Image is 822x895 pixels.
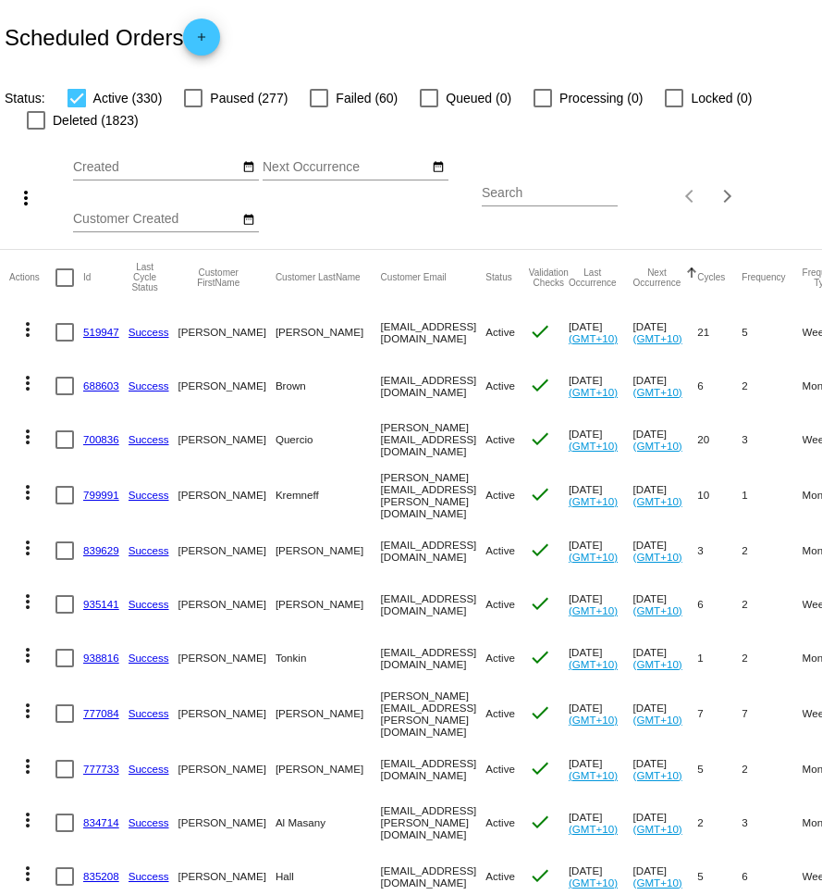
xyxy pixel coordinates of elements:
a: 799991 [83,489,119,501]
mat-cell: [PERSON_NAME] [276,742,381,796]
mat-cell: [PERSON_NAME] [178,305,276,359]
a: (GMT+10) [569,495,618,507]
span: Active [485,544,515,556]
mat-cell: [EMAIL_ADDRESS][DOMAIN_NAME] [381,631,486,685]
mat-icon: check [529,374,551,396]
mat-icon: date_range [242,160,255,175]
a: 938816 [83,652,119,664]
a: (GMT+10) [633,386,682,398]
span: Active [485,379,515,392]
mat-cell: [EMAIL_ADDRESS][DOMAIN_NAME] [381,305,486,359]
mat-icon: check [529,428,551,450]
mat-cell: [DATE] [569,685,633,742]
mat-cell: [EMAIL_ADDRESS][DOMAIN_NAME] [381,742,486,796]
mat-cell: 1 [742,466,802,524]
mat-cell: [DATE] [633,413,698,466]
span: Active [485,652,515,664]
span: Active [485,763,515,775]
span: Failed (60) [336,87,398,109]
a: Success [129,326,169,338]
mat-header-cell: Actions [9,250,55,305]
mat-cell: 2 [697,796,742,850]
mat-cell: [DATE] [569,578,633,631]
mat-icon: check [529,811,551,833]
mat-cell: 2 [742,742,802,796]
mat-cell: [PERSON_NAME] [178,578,276,631]
mat-icon: check [529,864,551,887]
mat-icon: date_range [432,160,445,175]
a: Success [129,816,169,828]
button: Change sorting for CustomerEmail [381,272,447,283]
a: 777084 [83,707,119,719]
mat-cell: [DATE] [569,742,633,796]
button: Change sorting for Cycles [697,272,725,283]
mat-icon: more_vert [17,318,39,341]
mat-cell: 7 [697,685,742,742]
span: Active (330) [93,87,163,109]
button: Change sorting for Status [485,272,511,283]
mat-cell: Brown [276,359,381,413]
a: (GMT+10) [633,604,682,616]
span: Deleted (1823) [53,109,139,131]
button: Change sorting for LastOccurrenceUtc [569,267,617,288]
a: (GMT+10) [569,604,618,616]
span: Status: [5,91,45,106]
mat-cell: [DATE] [633,359,698,413]
button: Change sorting for NextOccurrenceUtc [633,267,681,288]
mat-icon: check [529,646,551,668]
mat-cell: [PERSON_NAME] [276,305,381,359]
a: 935141 [83,598,119,610]
mat-cell: 2 [742,359,802,413]
h2: Scheduled Orders [5,19,220,56]
a: (GMT+10) [569,332,618,344]
mat-cell: [DATE] [633,685,698,742]
a: Success [129,763,169,775]
mat-cell: [DATE] [633,631,698,685]
a: (GMT+10) [633,495,682,507]
span: Active [485,598,515,610]
mat-cell: [PERSON_NAME] [178,524,276,578]
mat-cell: Kremneff [276,466,381,524]
span: Paused (277) [210,87,288,109]
a: (GMT+10) [633,823,682,835]
mat-cell: [DATE] [569,631,633,685]
mat-cell: [PERSON_NAME] [178,796,276,850]
button: Change sorting for LastProcessingCycleId [129,262,162,292]
mat-cell: [PERSON_NAME] [178,466,276,524]
span: Active [485,326,515,338]
span: Locked (0) [691,87,752,109]
mat-cell: [PERSON_NAME] [178,631,276,685]
mat-cell: [EMAIL_ADDRESS][PERSON_NAME][DOMAIN_NAME] [381,796,486,850]
mat-cell: [DATE] [569,359,633,413]
a: (GMT+10) [633,332,682,344]
a: (GMT+10) [569,551,618,563]
mat-icon: more_vert [17,644,39,666]
mat-cell: [PERSON_NAME] [276,685,381,742]
mat-cell: [PERSON_NAME] [178,359,276,413]
button: Previous page [672,178,709,215]
a: (GMT+10) [633,876,682,889]
a: Success [129,379,169,392]
mat-cell: [DATE] [633,796,698,850]
span: Processing (0) [559,87,643,109]
mat-icon: check [529,757,551,779]
mat-cell: 7 [742,685,802,742]
input: Created [73,160,239,175]
span: Active [485,707,515,719]
a: Success [129,652,169,664]
mat-icon: check [529,539,551,561]
mat-cell: 6 [697,359,742,413]
button: Change sorting for CustomerFirstName [178,267,259,288]
mat-cell: 3 [742,796,802,850]
mat-cell: [PERSON_NAME][EMAIL_ADDRESS][DOMAIN_NAME] [381,413,486,466]
mat-icon: more_vert [17,590,39,613]
a: (GMT+10) [569,714,618,726]
mat-icon: check [529,320,551,342]
mat-cell: [PERSON_NAME] [276,578,381,631]
mat-cell: 2 [742,631,802,685]
mat-icon: more_vert [17,537,39,559]
mat-icon: check [529,702,551,724]
a: Success [129,489,169,501]
mat-cell: [EMAIL_ADDRESS][DOMAIN_NAME] [381,359,486,413]
a: Success [129,433,169,445]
